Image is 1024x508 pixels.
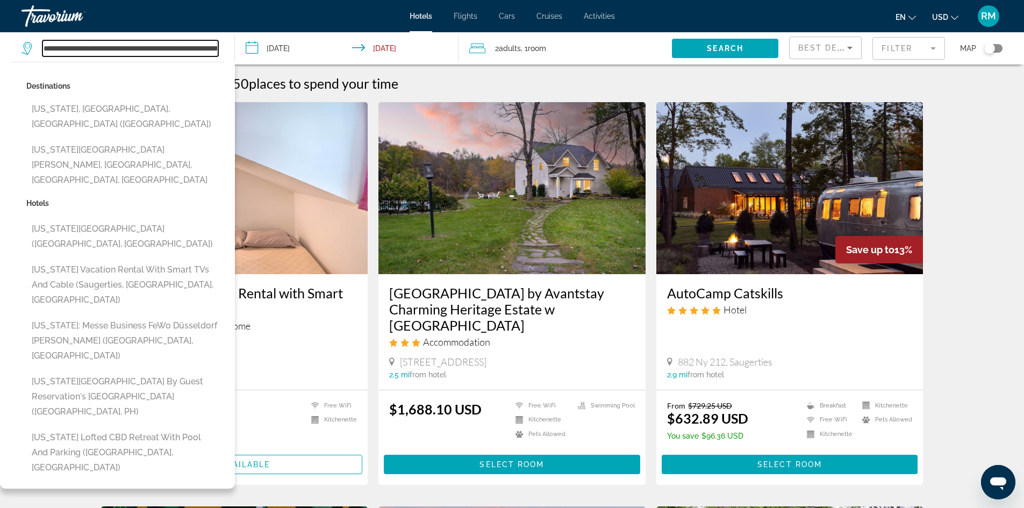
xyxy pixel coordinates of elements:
[233,75,398,91] h2: 50
[707,44,743,53] span: Search
[801,416,857,425] li: Free WiFi
[975,5,1002,27] button: User Menu
[378,102,646,274] img: Hotel image
[26,371,224,422] button: [US_STATE][GEOGRAPHIC_DATA] By Guest Reservation's [GEOGRAPHIC_DATA] ([GEOGRAPHIC_DATA], PH)
[662,457,918,469] a: Select Room
[801,430,857,439] li: Kitchenette
[306,401,357,410] li: Free WiFi
[798,44,854,52] span: Best Deals
[26,196,224,211] p: Hotels
[400,356,486,368] span: [STREET_ADDRESS]
[857,401,912,410] li: Kitchenette
[499,44,521,53] span: Adults
[384,457,640,469] a: Select Room
[479,460,544,469] span: Select Room
[846,244,894,255] span: Save up to
[389,336,635,348] div: 3 star Accommodation
[235,32,459,65] button: Check-in date: Nov 3, 2025 Check-out date: Nov 7, 2025
[981,465,1015,499] iframe: Button to launch messaging window
[26,99,224,134] button: [US_STATE], [GEOGRAPHIC_DATA], [GEOGRAPHIC_DATA] ([GEOGRAPHIC_DATA])
[572,401,635,410] li: Swimming Pool
[667,370,688,379] span: 2.9 mi
[454,12,477,20] a: Flights
[976,44,1002,53] button: Toggle map
[306,416,357,425] li: Kitchenette
[667,401,685,410] span: From
[528,44,546,53] span: Room
[835,236,923,263] div: 13%
[521,41,546,56] span: , 1
[667,304,913,316] div: 5 star Hotel
[667,410,748,426] ins: $632.89 USD
[932,9,958,25] button: Change currency
[896,13,906,22] span: en
[26,260,224,310] button: [US_STATE] Vacation Rental with Smart TVs and Cable (Saugerties, [GEOGRAPHIC_DATA], [GEOGRAPHIC_D...
[22,2,129,30] a: Travorium
[26,78,224,94] p: Destinations
[656,102,923,274] img: Hotel image
[26,219,224,254] button: [US_STATE][GEOGRAPHIC_DATA] ([GEOGRAPHIC_DATA], [GEOGRAPHIC_DATA])
[724,304,747,316] span: Hotel
[857,416,912,425] li: Pets Allowed
[932,13,948,22] span: USD
[584,12,615,20] a: Activities
[389,370,410,379] span: 2.5 mi
[384,455,640,474] button: Select Room
[872,37,945,60] button: Filter
[678,356,772,368] span: 882 Ny 212, Saugerties
[798,41,853,54] mat-select: Sort by
[801,401,857,410] li: Breakfast
[26,316,224,366] button: [US_STATE]: Messe Business FeWo Düsseldorf [PERSON_NAME] ([GEOGRAPHIC_DATA], [GEOGRAPHIC_DATA])
[960,41,976,56] span: Map
[510,401,572,410] li: Free WiFi
[688,370,724,379] span: from hotel
[26,427,224,478] button: [US_STATE] Lofted CBD Retreat with Pool and Parking ([GEOGRAPHIC_DATA], [GEOGRAPHIC_DATA])
[981,11,996,22] span: RM
[510,416,572,425] li: Kitchenette
[896,9,916,25] button: Change language
[495,41,521,56] span: 2
[389,285,635,333] a: [GEOGRAPHIC_DATA] by Avantstay Charming Heritage Estate w [GEOGRAPHIC_DATA]
[249,75,398,91] span: places to spend your time
[410,370,446,379] span: from hotel
[26,140,224,190] button: [US_STATE][GEOGRAPHIC_DATA][PERSON_NAME], [GEOGRAPHIC_DATA], [GEOGRAPHIC_DATA], [GEOGRAPHIC_DATA]
[667,285,913,301] a: AutoCamp Catskills
[510,430,572,439] li: Pets Allowed
[459,32,672,65] button: Travelers: 2 adults, 0 children
[389,401,482,417] ins: $1,688.10 USD
[667,432,748,440] p: $96.36 USD
[410,12,432,20] a: Hotels
[688,401,732,410] del: $729.25 USD
[672,39,778,58] button: Search
[662,455,918,474] button: Select Room
[423,336,490,348] span: Accommodation
[499,12,515,20] a: Cars
[667,432,699,440] span: You save
[757,460,822,469] span: Select Room
[536,12,562,20] a: Cruises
